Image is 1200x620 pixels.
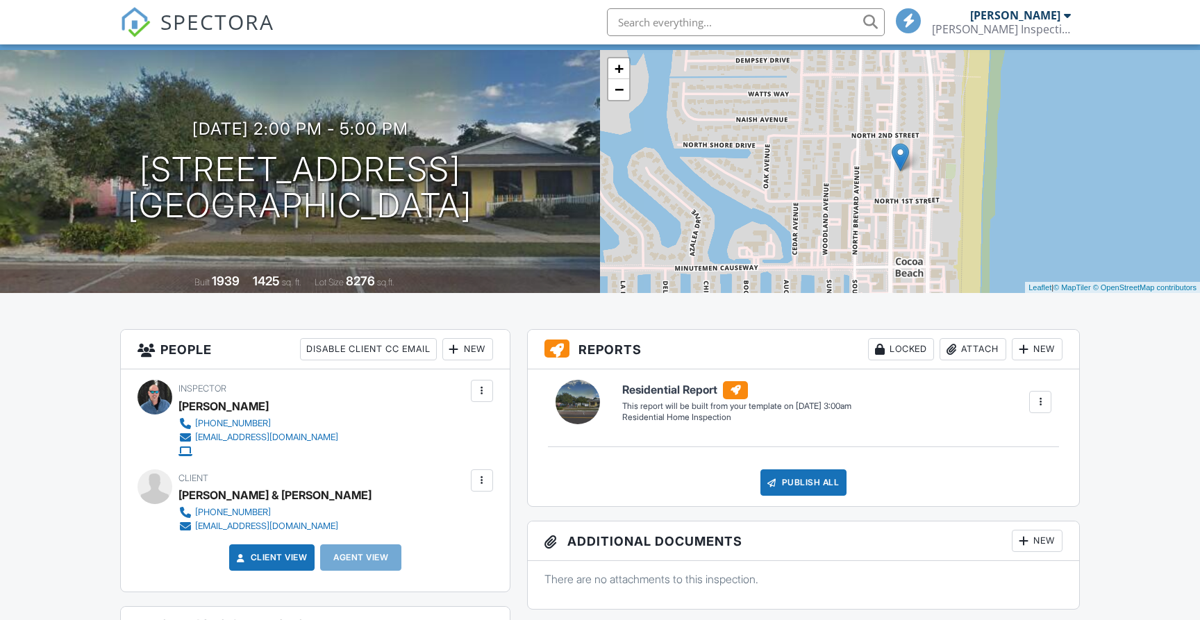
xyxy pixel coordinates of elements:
[194,277,210,287] span: Built
[195,507,271,518] div: [PHONE_NUMBER]
[121,330,510,369] h3: People
[608,58,629,79] a: Zoom in
[1012,530,1062,552] div: New
[282,277,301,287] span: sq. ft.
[868,338,934,360] div: Locked
[1053,283,1091,292] a: © MapTiler
[195,432,338,443] div: [EMAIL_ADDRESS][DOMAIN_NAME]
[1025,282,1200,294] div: |
[178,505,360,519] a: [PHONE_NUMBER]
[178,473,208,483] span: Client
[128,151,472,225] h1: [STREET_ADDRESS] [GEOGRAPHIC_DATA]
[528,330,1079,369] h3: Reports
[1093,283,1197,292] a: © OpenStreetMap contributors
[608,79,629,100] a: Zoom out
[160,7,274,36] span: SPECTORA
[760,469,847,496] div: Publish All
[377,277,394,287] span: sq.ft.
[253,274,280,288] div: 1425
[178,485,372,505] div: [PERSON_NAME] & [PERSON_NAME]
[346,274,375,288] div: 8276
[442,338,493,360] div: New
[178,430,338,444] a: [EMAIL_ADDRESS][DOMAIN_NAME]
[1012,338,1062,360] div: New
[932,22,1071,36] div: Lucas Inspection Services
[212,274,240,288] div: 1939
[528,521,1079,561] h3: Additional Documents
[120,7,151,37] img: The Best Home Inspection Software - Spectora
[195,521,338,532] div: [EMAIL_ADDRESS][DOMAIN_NAME]
[315,277,344,287] span: Lot Size
[940,338,1006,360] div: Attach
[300,338,437,360] div: Disable Client CC Email
[544,571,1062,587] p: There are no attachments to this inspection.
[970,8,1060,22] div: [PERSON_NAME]
[178,383,226,394] span: Inspector
[120,19,274,48] a: SPECTORA
[178,519,360,533] a: [EMAIL_ADDRESS][DOMAIN_NAME]
[622,412,851,424] div: Residential Home Inspection
[622,401,851,412] div: This report will be built from your template on [DATE] 3:00am
[622,381,851,399] h6: Residential Report
[234,551,308,564] a: Client View
[195,418,271,429] div: [PHONE_NUMBER]
[607,8,885,36] input: Search everything...
[178,417,338,430] a: [PHONE_NUMBER]
[1028,283,1051,292] a: Leaflet
[192,119,408,138] h3: [DATE] 2:00 pm - 5:00 pm
[178,396,269,417] div: [PERSON_NAME]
